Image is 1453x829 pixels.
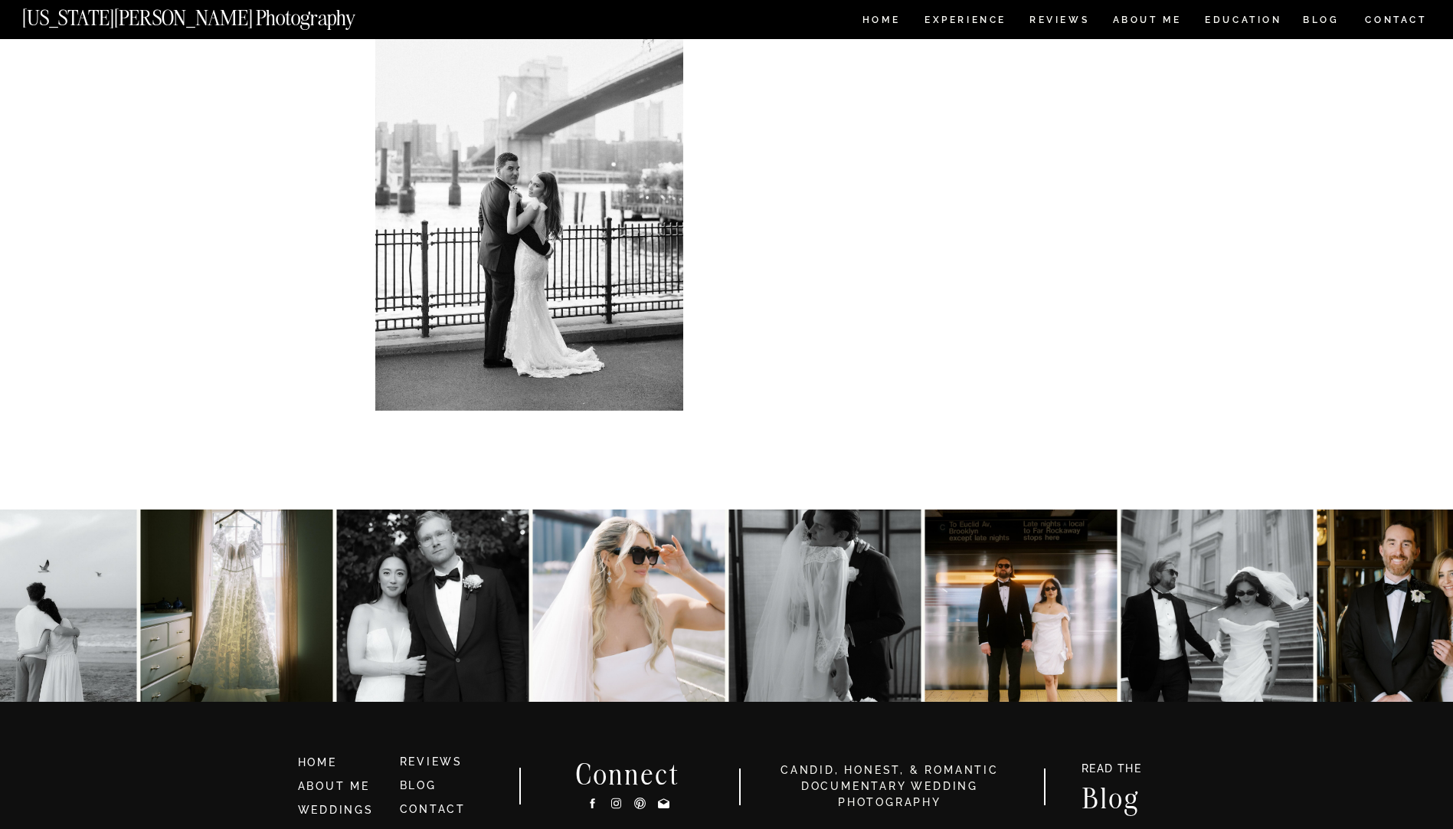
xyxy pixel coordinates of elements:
[22,8,407,21] a: [US_STATE][PERSON_NAME] Photography
[336,510,529,702] img: Young and in love in NYC! Dana and Jordan 🤍
[1364,11,1428,28] a: CONTACT
[400,779,437,791] a: BLOG
[298,780,370,792] a: ABOUT ME
[859,15,903,28] a: HOME
[400,755,463,768] a: REVIEWS
[1303,15,1340,28] a: BLOG
[556,761,700,785] h2: Connect
[924,15,1005,28] a: Experience
[298,755,387,772] a: HOME
[1112,15,1182,28] a: ABOUT ME
[1121,510,1313,702] img: Kat & Jett, NYC style
[140,510,332,702] img: Elaine and this dress 🤍🤍🤍
[1067,785,1156,809] a: Blog
[400,803,466,815] a: CONTACT
[728,510,921,702] img: Anna & Felipe — embracing the moment, and the magic follows.
[532,510,725,702] img: Dina & Kelvin
[298,804,374,816] a: WEDDINGS
[1029,15,1087,28] a: REVIEWS
[924,510,1117,702] img: K&J
[1203,15,1284,28] a: EDUCATION
[761,762,1019,811] h3: candid, honest, & romantic Documentary Wedding photography
[1074,763,1150,779] a: READ THE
